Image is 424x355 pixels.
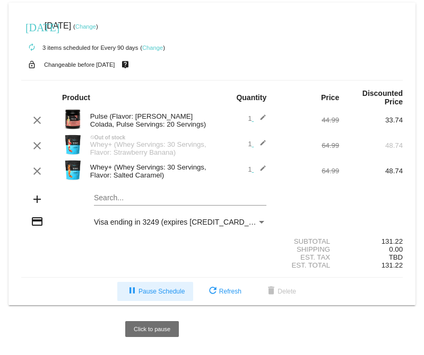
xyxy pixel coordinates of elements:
span: Pause Schedule [126,288,185,295]
input: Search... [94,194,266,202]
div: Whey+ (Whey Servings: 30 Servings, Flavor: Strawberry Banana) [85,140,212,156]
div: Est. Total [275,261,339,269]
span: Delete [265,288,296,295]
mat-icon: credit_card [31,215,44,228]
span: Visa ending in 3249 (expires [CREDIT_CARD_DATA]) [94,218,272,226]
div: 48.74 [339,167,403,175]
div: 44.99 [275,116,339,124]
button: Pause Schedule [117,282,193,301]
mat-icon: add [31,193,44,206]
small: Changeable before [DATE] [44,61,115,68]
mat-icon: lock_open [25,58,38,72]
mat-icon: pause [126,285,139,298]
span: 1 [248,140,266,148]
div: Pulse (Flavor: [PERSON_NAME] Colada, Pulse Servings: 20 Servings) [85,112,212,128]
span: 1 [248,114,266,122]
strong: Discounted Price [362,89,403,106]
mat-icon: edit [254,165,266,177]
mat-icon: live_help [119,58,132,72]
div: Whey+ (Whey Servings: 30 Servings, Flavor: Salted Caramel) [85,163,212,179]
div: 131.22 [339,237,403,245]
small: 3 items scheduled for Every 90 days [21,45,138,51]
strong: Quantity [236,93,266,102]
mat-icon: refresh [206,285,219,298]
mat-icon: edit [254,114,266,127]
mat-icon: clear [31,165,44,177]
a: Change [142,45,163,51]
span: 131.22 [382,261,403,269]
img: Image-1-Carousel-Whey-2lb-Salted-Caramel-no-badge.png [62,159,83,181]
div: 48.74 [339,141,403,149]
mat-icon: edit [254,139,266,152]
mat-icon: [DATE] [25,20,38,33]
strong: Product [62,93,90,102]
mat-icon: clear [31,114,44,127]
mat-icon: autorenew [25,41,38,54]
small: ( ) [73,23,98,30]
mat-icon: clear [31,139,44,152]
mat-select: Payment Method [94,218,266,226]
span: 1 [248,165,266,173]
span: TBD [389,253,403,261]
button: Delete [256,282,305,301]
div: Shipping [275,245,339,253]
div: Out of stock [85,135,212,140]
div: 64.99 [275,167,339,175]
div: Subtotal [275,237,339,245]
div: 33.74 [339,116,403,124]
span: 0.00 [389,245,403,253]
div: 64.99 [275,141,339,149]
strong: Price [321,93,339,102]
mat-icon: delete [265,285,278,298]
a: Change [75,23,96,30]
span: Refresh [206,288,241,295]
button: Refresh [198,282,250,301]
img: Image-1-Carousel-Whey-2lb-Strw-Banana-no-badge-Transp.png [62,134,83,155]
small: ( ) [140,45,165,51]
img: Image-1-Carousel-Pulse-20S-Pina-Colada.png [62,109,83,130]
mat-icon: not_interested [90,135,94,139]
div: Est. Tax [275,253,339,261]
